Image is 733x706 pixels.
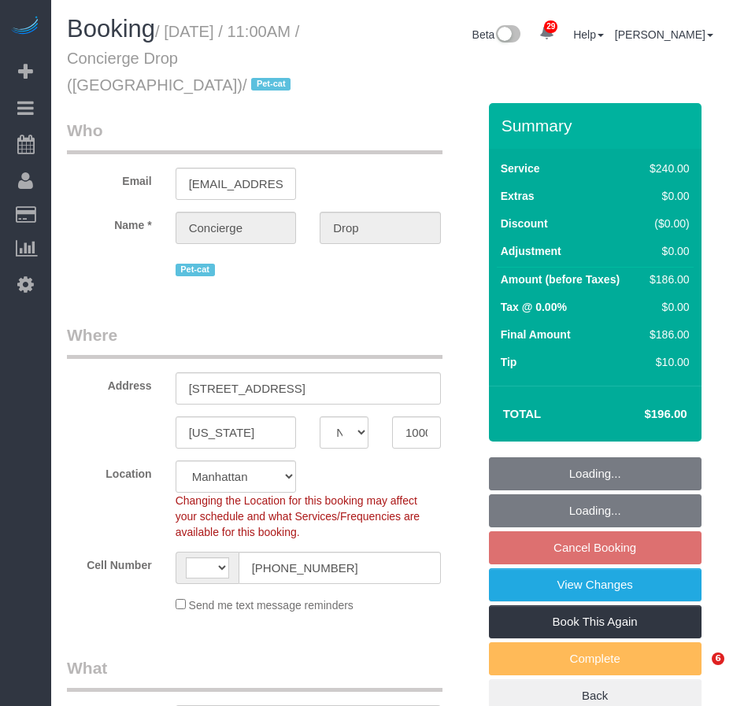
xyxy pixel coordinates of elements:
[9,16,41,38] img: Automaid Logo
[597,408,687,421] h4: $196.00
[489,568,702,601] a: View Changes
[472,28,521,41] a: Beta
[176,494,420,538] span: Changing the Location for this booking may affect your schedule and what Services/Frequencies are...
[392,416,441,449] input: Zip Code
[55,552,164,573] label: Cell Number
[176,264,215,276] span: Pet-cat
[189,599,354,612] span: Send me text message reminders
[643,243,689,259] div: $0.00
[67,15,155,43] span: Booking
[320,212,441,244] input: Last Name
[501,188,535,204] label: Extras
[501,243,561,259] label: Adjustment
[67,119,442,154] legend: Who
[489,605,702,638] a: Book This Again
[679,652,717,690] iframe: Intercom live chat
[176,416,297,449] input: City
[176,168,297,200] input: Email
[643,161,689,176] div: $240.00
[501,299,567,315] label: Tax @ 0.00%
[501,272,620,287] label: Amount (before Taxes)
[501,327,571,342] label: Final Amount
[67,323,442,359] legend: Where
[176,212,297,244] input: First Name
[67,656,442,692] legend: What
[643,216,689,231] div: ($0.00)
[643,188,689,204] div: $0.00
[494,25,520,46] img: New interface
[712,652,724,665] span: 6
[239,552,441,584] input: Cell Number
[501,216,548,231] label: Discount
[643,299,689,315] div: $0.00
[501,354,517,370] label: Tip
[55,168,164,189] label: Email
[242,76,295,94] span: /
[643,354,689,370] div: $10.00
[55,372,164,394] label: Address
[502,116,694,135] h3: Summary
[55,460,164,482] label: Location
[251,78,291,91] span: Pet-cat
[55,212,164,233] label: Name *
[573,28,604,41] a: Help
[615,28,713,41] a: [PERSON_NAME]
[67,23,299,94] small: / [DATE] / 11:00AM / Concierge Drop ([GEOGRAPHIC_DATA])
[544,20,557,33] span: 29
[531,16,562,50] a: 29
[643,272,689,287] div: $186.00
[503,407,542,420] strong: Total
[501,161,540,176] label: Service
[643,327,689,342] div: $186.00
